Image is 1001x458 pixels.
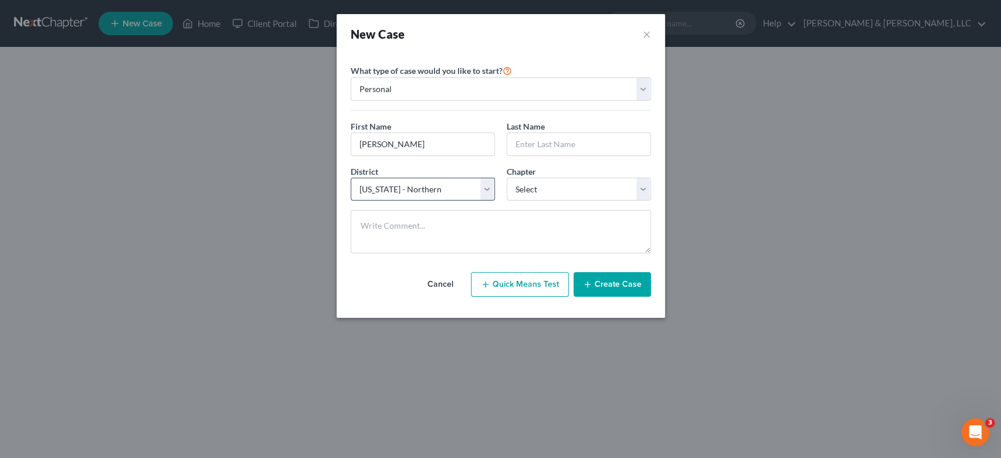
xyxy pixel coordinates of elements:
label: What type of case would you like to start? [351,63,512,77]
iframe: Intercom live chat [961,418,989,446]
span: Last Name [507,121,545,131]
button: Cancel [415,273,466,296]
input: Enter Last Name [507,133,650,155]
button: Create Case [574,272,651,297]
span: First Name [351,121,391,131]
span: District [351,167,378,177]
button: × [643,26,651,42]
span: 3 [985,418,995,428]
button: Quick Means Test [471,272,569,297]
span: Chapter [507,167,536,177]
input: Enter First Name [351,133,494,155]
strong: New Case [351,27,405,41]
